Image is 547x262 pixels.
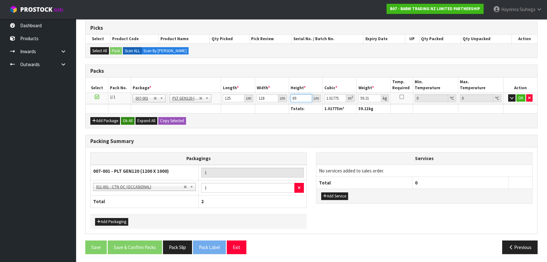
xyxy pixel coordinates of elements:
label: Scan ALL [123,47,142,55]
th: Height [289,78,322,92]
button: OK [516,94,525,102]
span: 0 [415,180,418,186]
button: Add Package [90,117,120,125]
th: Length [221,78,255,92]
th: Totals: [289,104,322,113]
strong: 007-001 - PLT GEN120 (1200 X 1000) [93,168,169,174]
span: 2 [201,198,204,204]
th: Qty Picked [210,34,249,43]
th: kg [357,104,390,113]
small: WMS [54,7,63,13]
div: kg [381,94,389,102]
span: 1.01775 [324,106,339,111]
th: Cubic [323,78,357,92]
th: Package [131,78,221,92]
th: Max. Temperature [458,78,503,92]
th: Total [91,196,199,208]
th: m³ [323,104,357,113]
div: cm [278,94,287,102]
button: Pack Slip [163,240,192,254]
a: B07 - BABW TRADING NZ LIMITED PARTNERSHIP [387,4,484,14]
label: Scan By [PERSON_NAME] [141,47,189,55]
th: Select [86,34,110,43]
img: cube-alt.png [9,5,17,13]
button: Add Service [321,192,348,200]
th: Select [86,78,108,92]
button: Exit [227,240,246,254]
th: Pick Review [249,34,292,43]
th: Pack No. [108,78,131,92]
div: ℃ [493,94,502,102]
th: Packagings [91,153,307,165]
th: Width [255,78,289,92]
th: Weight [357,78,390,92]
th: Product Code [110,34,159,43]
span: 011-001 - CTN OC (OCCASIONAL) [96,183,183,191]
th: Min. Temperature [413,78,458,92]
th: Total [316,177,412,189]
th: Qty Packed [419,34,461,43]
span: Hayrinna [501,6,519,12]
button: Copy Selected [158,117,186,125]
button: Select All [90,47,109,55]
button: Add Packaging [95,218,128,226]
button: Pack [110,47,122,55]
sup: 3 [351,95,353,99]
span: 007-001 [135,95,154,102]
th: Qty Unpacked [461,34,512,43]
th: Action [511,34,537,43]
th: Temp. Required [390,78,413,92]
button: Save & Confirm Packs [108,240,162,254]
div: cm [244,94,253,102]
button: Save [85,240,107,254]
th: UP [405,34,419,43]
th: Serial No. / Batch No. [292,34,364,43]
button: Ok All [121,117,135,125]
button: Pack Label [193,240,226,254]
span: ProStock [20,5,52,14]
th: Action [503,78,537,92]
button: Previous [502,240,538,254]
th: Product Name [159,34,210,43]
div: ℃ [448,94,456,102]
span: Siuhega [520,6,535,12]
span: 1/1 [110,94,115,100]
th: Services [316,153,532,165]
th: Expiry Date [364,34,405,43]
h3: Packs [90,68,532,74]
h3: Packing Summary [90,138,532,144]
div: cm [312,94,321,102]
td: No services added to sales order. [316,165,532,177]
span: PLT GEN120 (1200 X 1000) [172,95,199,102]
button: Expand All [135,117,157,125]
strong: B07 - BABW TRADING NZ LIMITED PARTNERSHIP [390,6,480,11]
h3: Picks [90,25,532,31]
span: 59.21 [358,106,368,111]
div: m [346,94,355,102]
span: Expand All [137,118,155,123]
